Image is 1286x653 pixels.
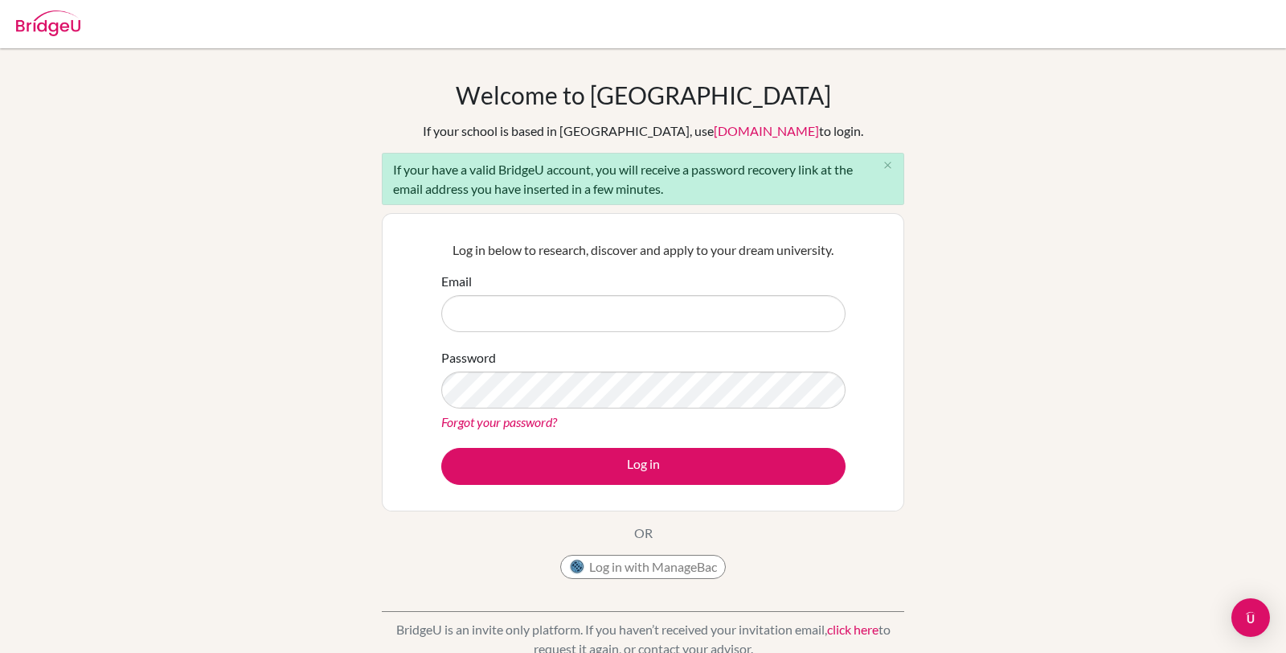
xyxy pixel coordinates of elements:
button: Log in [441,448,846,485]
a: click here [827,622,878,637]
p: OR [634,524,653,543]
button: Close [871,154,903,178]
div: If your school is based in [GEOGRAPHIC_DATA], use to login. [423,121,863,141]
div: Open Intercom Messenger [1231,598,1270,637]
label: Password [441,348,496,368]
img: Bridge-U [16,10,80,36]
a: [DOMAIN_NAME] [714,123,819,138]
div: If your have a valid BridgeU account, you will receive a password recovery link at the email addr... [382,153,904,205]
p: Log in below to research, discover and apply to your dream university. [441,240,846,260]
a: Forgot your password? [441,414,557,429]
label: Email [441,272,472,291]
h1: Welcome to [GEOGRAPHIC_DATA] [456,80,831,109]
i: close [882,159,894,171]
button: Log in with ManageBac [560,555,726,579]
